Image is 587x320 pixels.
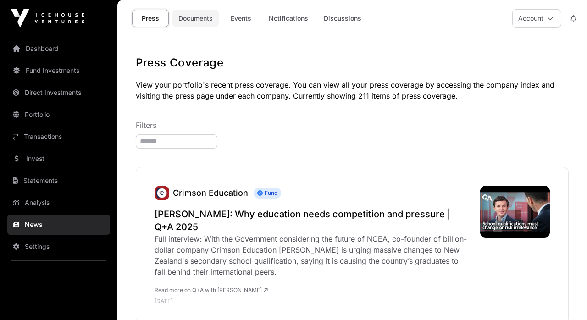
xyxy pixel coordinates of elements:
[136,55,569,70] h1: Press Coverage
[7,193,110,213] a: Analysis
[136,79,569,101] p: View your portfolio's recent press coverage. You can view all your press coverage by accessing th...
[318,10,367,27] a: Discussions
[541,276,587,320] iframe: Chat Widget
[7,149,110,169] a: Invest
[155,298,471,305] p: [DATE]
[155,186,169,200] a: Crimson Education
[480,186,550,238] img: hqdefault.jpg
[7,83,110,103] a: Direct Investments
[7,237,110,257] a: Settings
[7,215,110,235] a: News
[155,287,268,293] a: Read more on Q+A with [PERSON_NAME]
[132,10,169,27] a: Press
[7,105,110,125] a: Portfolio
[173,188,248,198] a: Crimson Education
[512,9,561,28] button: Account
[222,10,259,27] a: Events
[172,10,219,27] a: Documents
[155,186,169,200] img: unnamed.jpg
[136,120,569,131] p: Filters
[7,61,110,81] a: Fund Investments
[254,188,281,199] span: Fund
[7,127,110,147] a: Transactions
[155,233,471,277] div: Full interview: With the Government considering the future of NCEA, co-founder of billion-dollar ...
[7,171,110,191] a: Statements
[11,9,84,28] img: Icehouse Ventures Logo
[263,10,314,27] a: Notifications
[155,208,471,233] a: [PERSON_NAME]: Why education needs competition and pressure | Q+A 2025
[7,39,110,59] a: Dashboard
